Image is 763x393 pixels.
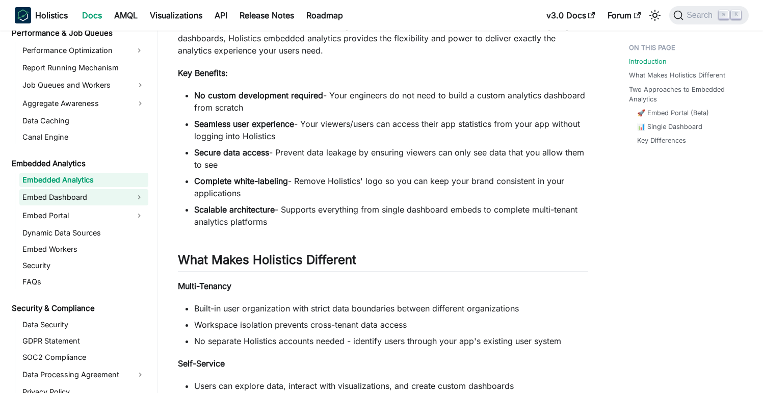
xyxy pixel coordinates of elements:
a: Security & Compliance [9,301,148,316]
kbd: ⌘ [719,10,729,19]
p: Whether you're a B2B SaaS platform serving thousands of customers or an internal team needing tar... [178,20,588,57]
a: SOC2 Compliance [19,350,148,364]
strong: Seamless user experience [194,119,294,129]
a: Aggregate Awareness [19,95,148,112]
strong: Key Benefits: [178,68,228,78]
a: v3.0 Docs [540,7,601,23]
a: Performance Optimization [19,42,130,59]
a: API [208,7,233,23]
a: Introduction [629,57,667,66]
a: Key Differences [637,136,686,145]
a: Security [19,258,148,273]
a: Dynamic Data Sources [19,226,148,240]
a: Embed Workers [19,242,148,256]
a: Embed Dashboard [19,189,130,205]
a: 🚀 Embed Portal (Beta) [637,108,709,118]
li: Workspace isolation prevents cross-tenant data access [194,319,588,331]
a: Docs [76,7,108,23]
a: Embedded Analytics [9,156,148,171]
strong: Scalable architecture [194,204,275,215]
span: Search [683,11,719,20]
a: Embedded Analytics [19,173,148,187]
li: - Your engineers do not need to build a custom analytics dashboard from scratch [194,89,588,114]
button: Switch between dark and light mode (currently light mode) [647,7,663,23]
li: Built-in user organization with strict data boundaries between different organizations [194,302,588,315]
a: Report Running Mechanism [19,61,148,75]
b: Holistics [35,9,68,21]
button: Expand sidebar category 'Performance Optimization' [130,42,148,59]
li: - Prevent data leakage by ensuring viewers can only see data that you allow them to see [194,146,588,171]
strong: Secure data access [194,147,269,158]
a: FAQs [19,275,148,289]
a: Data Caching [19,114,148,128]
a: Release Notes [233,7,300,23]
nav: Docs sidebar [5,31,157,393]
img: Holistics [15,7,31,23]
a: Visualizations [144,7,208,23]
li: No separate Holistics accounts needed - identify users through your app's existing user system [194,335,588,347]
li: - Remove Holistics' logo so you can keep your brand consistent in your applications [194,175,588,199]
a: Job Queues and Workers [19,77,148,93]
button: Search (Command+K) [669,6,748,24]
a: HolisticsHolistics [15,7,68,23]
a: Performance & Job Queues [9,26,148,40]
strong: Self-Service [178,358,225,369]
li: Users can explore data, interact with visualizations, and create custom dashboards [194,380,588,392]
strong: Multi-Tenancy [178,281,231,291]
a: Roadmap [300,7,349,23]
a: Two Approaches to Embedded Analytics [629,85,743,104]
a: 📊 Single Dashboard [637,122,702,132]
strong: Complete white-labeling [194,176,288,186]
a: Data Security [19,318,148,332]
li: - Your viewers/users can access their app statistics from your app without logging into Holistics [194,118,588,142]
a: Data Processing Agreement [19,366,148,383]
h2: What Makes Holistics Different [178,252,588,272]
button: Expand sidebar category 'Embed Portal' [130,207,148,224]
button: Expand sidebar category 'Embed Dashboard' [130,189,148,205]
a: Embed Portal [19,207,130,224]
li: - Supports everything from single dashboard embeds to complete multi-tenant analytics platforms [194,203,588,228]
a: GDPR Statement [19,334,148,348]
a: Forum [601,7,647,23]
strong: No custom development required [194,90,323,100]
a: Canal Engine [19,130,148,144]
a: AMQL [108,7,144,23]
a: What Makes Holistics Different [629,70,725,80]
kbd: K [731,10,741,19]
